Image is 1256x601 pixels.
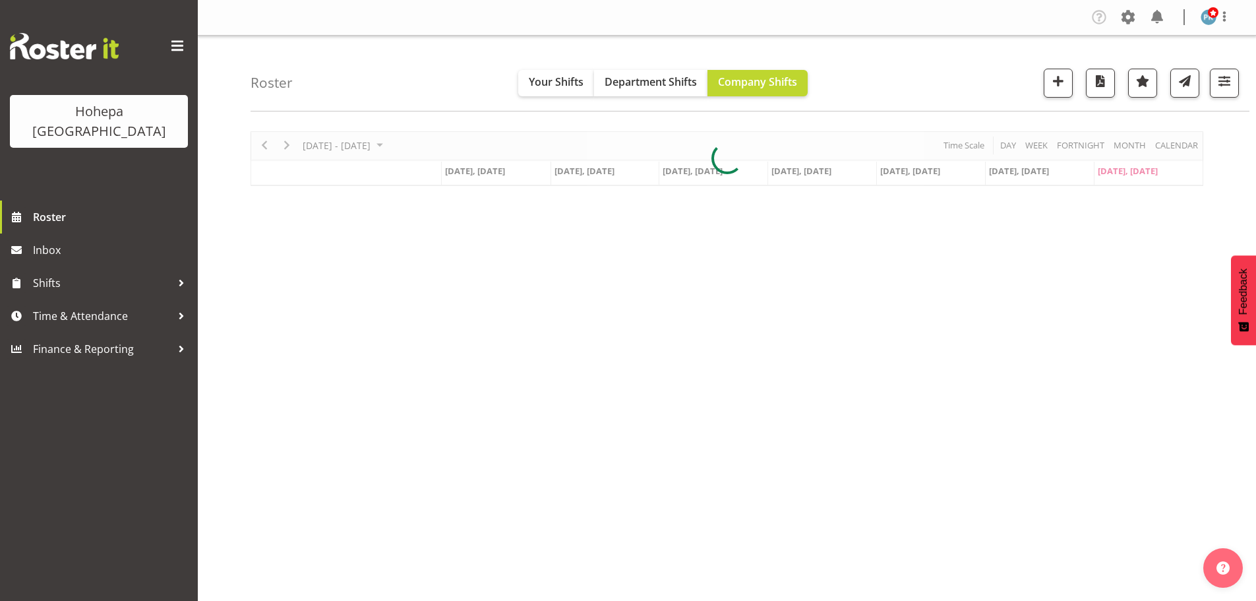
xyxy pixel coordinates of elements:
button: Feedback - Show survey [1231,255,1256,345]
span: Your Shifts [529,75,583,89]
span: Department Shifts [605,75,697,89]
img: poonam-kade5940.jpg [1201,9,1216,25]
button: Your Shifts [518,70,594,96]
button: Add a new shift [1044,69,1073,98]
span: Time & Attendance [33,306,171,326]
h4: Roster [251,75,293,90]
div: Hohepa [GEOGRAPHIC_DATA] [23,102,175,141]
button: Company Shifts [707,70,808,96]
img: help-xxl-2.png [1216,561,1230,575]
img: Rosterit website logo [10,33,119,59]
button: Department Shifts [594,70,707,96]
span: Inbox [33,240,191,260]
button: Send a list of all shifts for the selected filtered period to all rostered employees. [1170,69,1199,98]
span: Company Shifts [718,75,797,89]
button: Filter Shifts [1210,69,1239,98]
span: Roster [33,207,191,227]
span: Feedback [1238,269,1249,315]
span: Finance & Reporting [33,339,171,359]
span: Shifts [33,273,171,293]
button: Download a PDF of the roster according to the set date range. [1086,69,1115,98]
button: Highlight an important date within the roster. [1128,69,1157,98]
